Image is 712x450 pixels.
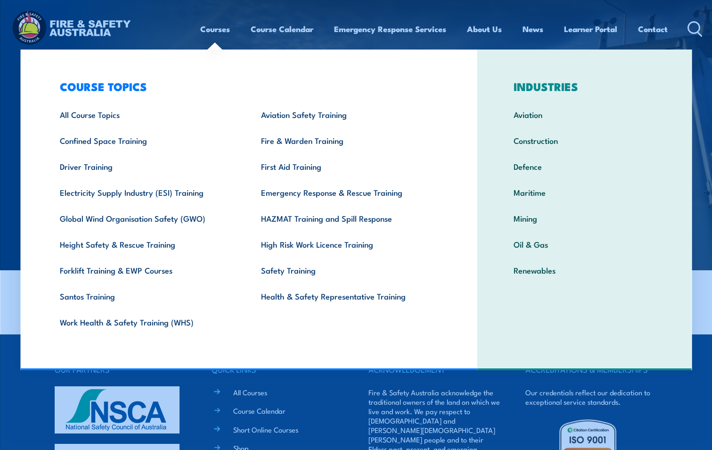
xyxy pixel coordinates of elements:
[499,127,670,153] a: Construction
[246,179,448,205] a: Emergency Response & Rescue Training
[334,17,446,42] a: Emergency Response Services
[45,127,246,153] a: Confined Space Training
[564,17,617,42] a: Learner Portal
[246,257,448,283] a: Safety Training
[251,17,313,42] a: Course Calendar
[246,205,448,231] a: HAZMAT Training and Spill Response
[246,101,448,127] a: Aviation Safety Training
[499,179,670,205] a: Maritime
[45,153,246,179] a: Driver Training
[638,17,668,42] a: Contact
[45,80,448,93] h3: COURSE TOPICS
[233,406,286,416] a: Course Calendar
[45,283,246,309] a: Santos Training
[200,17,230,42] a: Courses
[499,257,670,283] a: Renewables
[499,101,670,127] a: Aviation
[233,387,267,397] a: All Courses
[45,257,246,283] a: Forklift Training & EWP Courses
[499,153,670,179] a: Defence
[246,231,448,257] a: High Risk Work Licence Training
[233,425,298,434] a: Short Online Courses
[499,231,670,257] a: Oil & Gas
[45,231,246,257] a: Height Safety & Rescue Training
[246,153,448,179] a: First Aid Training
[55,386,180,433] img: nsca-logo-footer
[499,80,670,93] h3: INDUSTRIES
[45,309,246,335] a: Work Health & Safety Training (WHS)
[45,179,246,205] a: Electricity Supply Industry (ESI) Training
[246,127,448,153] a: Fire & Warden Training
[45,101,246,127] a: All Course Topics
[499,205,670,231] a: Mining
[467,17,502,42] a: About Us
[45,205,246,231] a: Global Wind Organisation Safety (GWO)
[246,283,448,309] a: Health & Safety Representative Training
[525,388,657,407] p: Our credentials reflect our dedication to exceptional service standards.
[523,17,543,42] a: News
